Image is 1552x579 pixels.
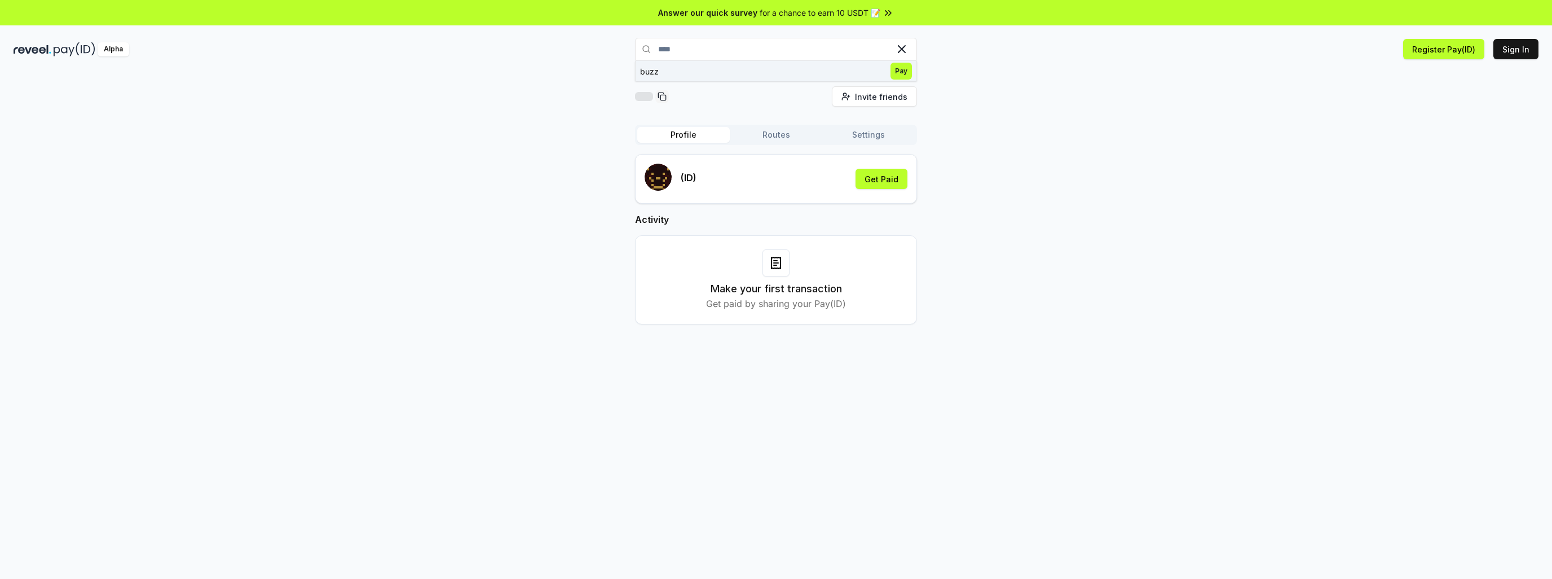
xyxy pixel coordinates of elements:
[832,86,917,107] button: Invite friends
[640,65,659,77] div: buzz
[14,42,51,56] img: reveel_dark
[890,63,912,80] span: Pay
[760,7,880,19] span: for a chance to earn 10 USDT 📝
[54,42,95,56] img: pay_id
[856,169,907,189] button: Get Paid
[711,281,842,297] h3: Make your first transaction
[822,127,915,143] button: Settings
[1493,39,1538,59] button: Sign In
[681,171,696,185] p: (ID)
[635,213,917,226] h2: Activity
[658,7,757,19] span: Answer our quick survey
[98,42,129,56] div: Alpha
[637,127,730,143] button: Profile
[635,61,917,81] button: buzzPay
[730,127,822,143] button: Routes
[706,297,846,310] p: Get paid by sharing your Pay(ID)
[1403,39,1484,59] button: Register Pay(ID)
[855,91,907,103] span: Invite friends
